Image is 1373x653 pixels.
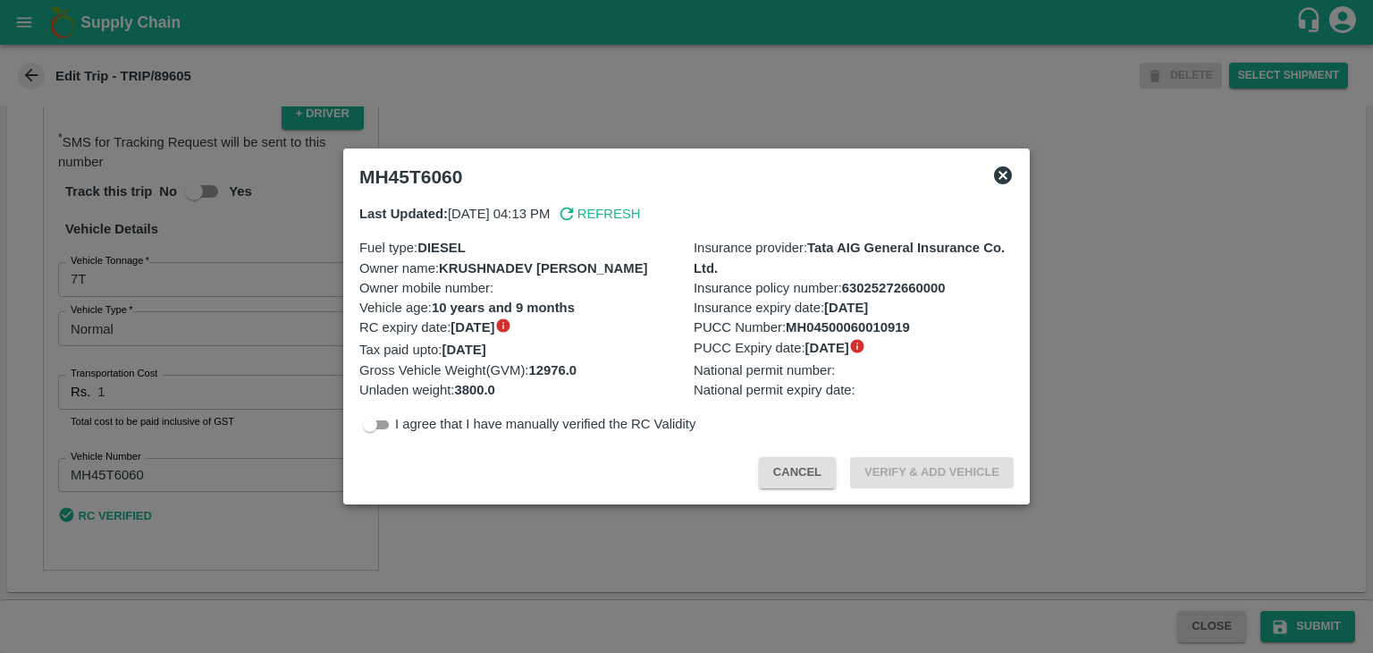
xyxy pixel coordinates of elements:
[759,457,836,488] button: Cancel
[359,166,462,187] b: MH45T6060
[439,261,647,276] b: KRUSHNADEV [PERSON_NAME]
[359,207,448,221] b: Last Updated:
[528,363,577,377] b: 12976.0
[694,360,1014,380] p: National permit number :
[694,238,1014,278] p: Insurance provider :
[442,343,485,357] b: [DATE]
[359,380,679,400] p: Unladen weight :
[694,380,855,400] span: National permit expiry date :
[557,204,640,224] button: Refresh
[451,320,494,335] b: [DATE]
[417,241,466,255] b: DIESEL
[694,298,868,318] span: Insurance expiry date :
[395,414,695,434] p: I agree that I have manually verified the RC Validity
[359,259,679,278] p: Owner name :
[359,360,679,380] p: Gross Vehicle Weight(GVM) :
[359,340,679,360] p: Tax paid upto :
[694,241,1005,275] b: Tata AIG General Insurance Co. Ltd.
[694,318,1014,337] p: PUCC Number :
[577,204,641,224] p: Refresh
[359,204,550,224] p: [DATE] 04:13 PM
[359,238,679,258] p: Fuel type :
[359,318,495,337] span: RC expiry date :
[842,281,946,295] b: 63025272660000
[454,383,494,397] b: 3800.0
[824,301,868,315] b: [DATE]
[786,320,910,335] b: MH04500060010919
[359,298,679,318] p: Vehicle age :
[432,301,575,315] b: 10 years and 9 months
[359,278,679,298] p: Owner mobile number :
[694,338,849,358] span: PUCC Expiry date :
[694,278,1014,298] p: Insurance policy number :
[805,341,849,355] b: [DATE]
